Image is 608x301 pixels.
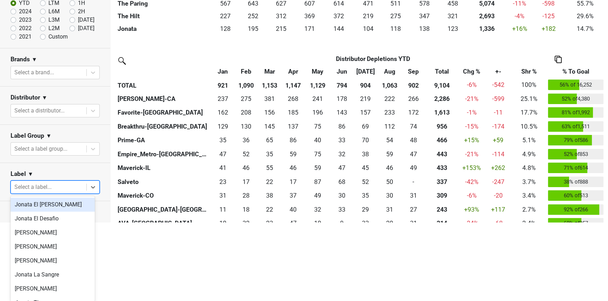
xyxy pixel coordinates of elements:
[379,108,400,117] div: 233
[355,150,376,159] div: 38
[425,147,458,161] th: 442.999
[355,136,376,145] div: 70
[211,78,234,92] th: 921
[259,177,280,186] div: 22
[425,134,458,148] th: 465.760
[259,122,280,131] div: 145
[283,163,303,172] div: 46
[355,108,376,117] div: 157
[234,53,511,66] th: Distributor Depletions YTD
[234,106,258,120] td: 207.836
[116,66,211,78] th: &nbsp;: activate to sort column ascending
[546,66,605,78] th: % To Goal: activate to sort column ascending
[239,23,267,35] td: 195.33
[19,24,32,33] label: 2022
[332,177,352,186] div: 68
[116,55,127,66] img: filter
[11,254,95,268] div: [PERSON_NAME]
[11,94,40,101] h3: Distributor
[403,94,423,103] div: 266
[116,175,211,189] th: Salveto
[467,23,507,35] th: 1335.965
[403,122,423,131] div: 74
[305,175,330,189] td: 87.416
[259,108,280,117] div: 156
[458,119,485,134] td: -15 %
[306,108,329,117] div: 196
[487,150,510,159] div: -114
[458,175,485,189] td: -42 %
[425,161,458,175] th: 432.984
[411,12,437,21] div: 347
[305,147,330,161] td: 74.833
[355,122,376,131] div: 69
[305,106,330,120] td: 195.918
[402,119,425,134] td: 73.835
[283,108,303,117] div: 185
[353,78,377,92] th: 904
[377,175,402,189] td: 50.18
[511,161,546,175] td: 4.8%
[425,66,458,78] th: Total: activate to sort column ascending
[356,24,380,33] div: 104
[19,7,32,16] label: 2024
[116,78,211,92] th: TOTAL
[511,175,546,189] td: 3.7%
[305,119,330,134] td: 75.083
[11,282,95,296] div: [PERSON_NAME]
[306,94,329,103] div: 241
[535,12,563,21] div: -125
[425,92,458,106] th: 2286.420
[427,177,457,186] div: 337
[234,119,258,134] td: 129.918
[116,10,212,23] th: The Hilt
[441,12,465,21] div: 321
[269,24,294,33] div: 215
[48,7,60,16] label: L6M
[236,136,256,145] div: 36
[379,94,400,103] div: 222
[402,106,425,120] td: 172.168
[353,119,377,134] td: 68.501
[402,134,425,148] td: 47.59
[211,175,234,189] td: 23
[487,163,510,172] div: +262
[116,134,211,148] th: Prime-GA
[236,94,256,103] div: 275
[11,56,30,63] h3: Brands
[213,177,233,186] div: 23
[441,24,465,33] div: 123
[377,161,402,175] td: 46.167
[331,147,354,161] td: 32.333
[282,92,305,106] td: 267.91
[377,134,402,148] td: 54.33
[354,23,382,35] td: 104.168
[297,12,322,21] div: 369
[259,163,280,172] div: 55
[11,132,44,139] h3: Label Group
[332,94,352,103] div: 178
[258,106,282,120] td: 156.001
[282,161,305,175] td: 45.832
[282,175,305,189] td: 16.5
[403,108,423,117] div: 172
[211,134,234,148] td: 34.84
[511,106,546,120] td: 17.7%
[355,163,376,172] div: 45
[353,92,377,106] td: 218.67
[213,163,233,172] div: 41
[46,132,52,140] span: ▼
[564,10,606,23] td: 29.6%
[11,170,26,178] h3: Label
[487,136,510,145] div: +59
[354,10,382,23] td: 219.173
[305,66,330,78] th: May: activate to sort column ascending
[427,108,457,117] div: 1,613
[403,150,423,159] div: 47
[258,66,282,78] th: Mar: activate to sort column ascending
[116,161,211,175] th: Maverick-IL
[458,106,485,120] td: -1 %
[331,161,354,175] td: 46.917
[282,134,305,148] td: 85.58
[305,78,330,92] th: 1,129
